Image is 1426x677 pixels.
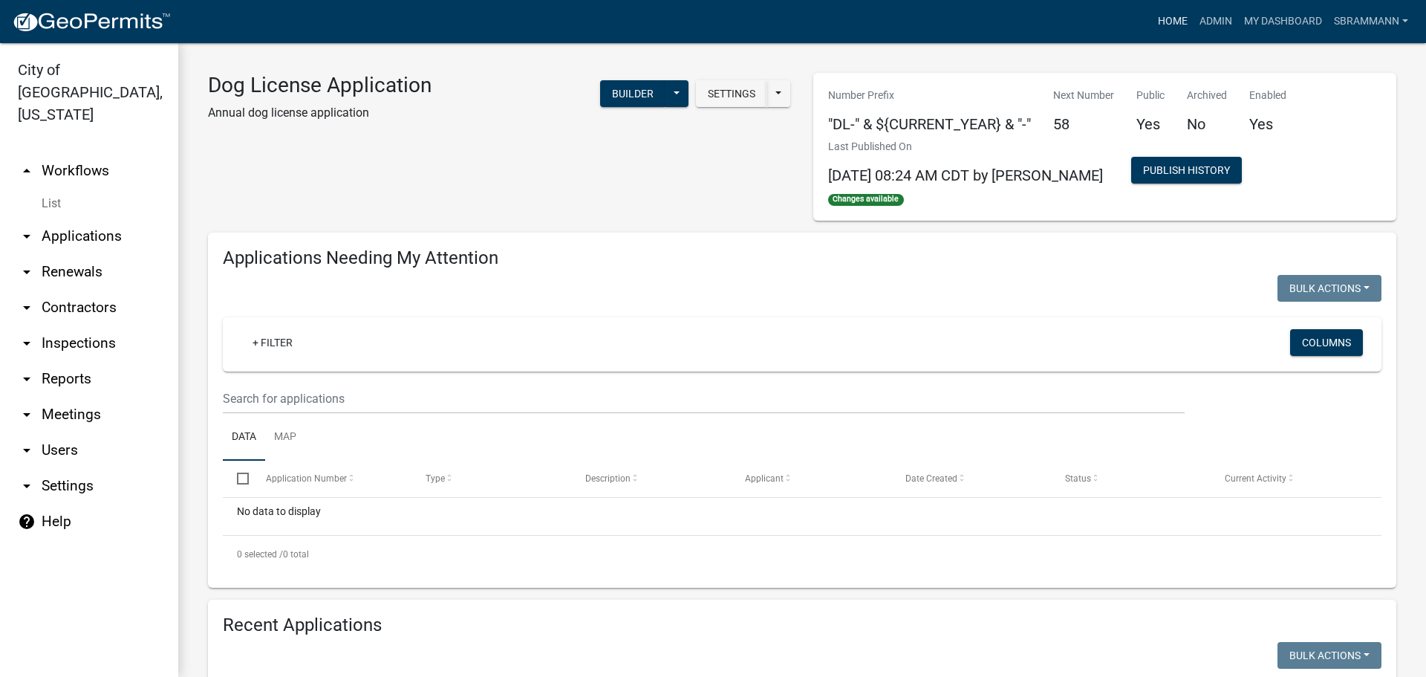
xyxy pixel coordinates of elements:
i: arrow_drop_down [18,334,36,352]
a: SBrammann [1328,7,1414,36]
span: Type [426,473,445,484]
datatable-header-cell: Current Activity [1211,461,1370,496]
h5: No [1187,115,1227,133]
button: Builder [600,80,665,107]
h3: Dog License Application [208,73,432,98]
a: Home [1152,7,1194,36]
button: Publish History [1131,157,1242,184]
span: Status [1065,473,1091,484]
h4: Recent Applications [223,615,1381,636]
span: Changes available [828,194,904,206]
div: 0 total [223,536,1381,573]
i: arrow_drop_down [18,263,36,281]
p: Annual dog license application [208,104,432,122]
wm-modal-confirm: Workflow Publish History [1131,166,1242,178]
a: My Dashboard [1238,7,1328,36]
datatable-header-cell: Status [1051,461,1211,496]
span: Applicant [745,473,784,484]
p: Next Number [1053,88,1114,103]
h5: Yes [1136,115,1165,133]
input: Search for applications [223,383,1185,414]
button: Settings [696,80,767,107]
h5: 58 [1053,115,1114,133]
datatable-header-cell: Select [223,461,251,496]
button: Bulk Actions [1277,642,1381,669]
span: Date Created [905,473,957,484]
button: Columns [1290,329,1363,356]
a: Map [265,414,305,461]
p: Public [1136,88,1165,103]
i: arrow_drop_down [18,441,36,459]
datatable-header-cell: Description [571,461,731,496]
i: arrow_drop_down [18,477,36,495]
i: arrow_drop_down [18,370,36,388]
h5: "DL-" & ${CURRENT_YEAR} & "-" [828,115,1031,133]
span: 0 selected / [237,549,283,560]
h4: Applications Needing My Attention [223,247,1381,269]
i: arrow_drop_down [18,406,36,424]
i: arrow_drop_down [18,299,36,317]
datatable-header-cell: Applicant [731,461,891,496]
datatable-header-cell: Date Created [891,461,1050,496]
p: Enabled [1249,88,1286,103]
a: + Filter [241,329,305,356]
datatable-header-cell: Type [411,461,571,496]
p: Last Published On [828,139,1103,155]
i: arrow_drop_up [18,162,36,180]
i: help [18,513,36,531]
a: Admin [1194,7,1238,36]
datatable-header-cell: Application Number [251,461,411,496]
span: Current Activity [1225,473,1286,484]
button: Bulk Actions [1277,275,1381,302]
div: No data to display [223,498,1381,535]
a: Data [223,414,265,461]
p: Archived [1187,88,1227,103]
span: Application Number [266,473,347,484]
span: [DATE] 08:24 AM CDT by [PERSON_NAME] [828,166,1103,184]
span: Description [585,473,631,484]
p: Number Prefix [828,88,1031,103]
i: arrow_drop_down [18,227,36,245]
h5: Yes [1249,115,1286,133]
